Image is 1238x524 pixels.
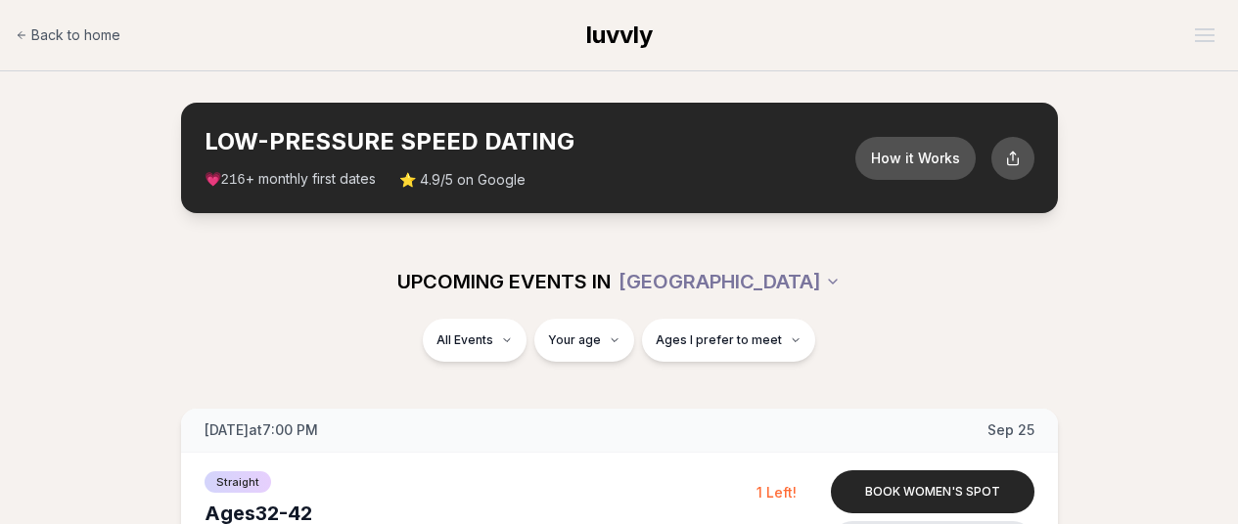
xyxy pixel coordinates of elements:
[205,169,376,190] span: 💗 + monthly first dates
[586,21,653,49] span: luvvly
[31,25,120,45] span: Back to home
[831,470,1034,513] button: Book women's spot
[205,420,318,440] span: [DATE] at 7:00 PM
[619,260,841,303] button: [GEOGRAPHIC_DATA]
[399,170,526,190] span: ⭐ 4.9/5 on Google
[221,172,246,188] span: 216
[1187,21,1222,50] button: Open menu
[205,126,855,157] h2: LOW-PRESSURE SPEED DATING
[397,268,611,295] span: UPCOMING EVENTS IN
[642,319,815,362] button: Ages I prefer to meet
[586,20,653,51] a: luvvly
[757,484,797,501] span: 1 Left!
[423,319,527,362] button: All Events
[987,420,1034,440] span: Sep 25
[855,137,976,180] button: How it Works
[656,332,782,348] span: Ages I prefer to meet
[534,319,634,362] button: Your age
[436,332,493,348] span: All Events
[205,471,271,493] span: Straight
[548,332,601,348] span: Your age
[16,16,120,55] a: Back to home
